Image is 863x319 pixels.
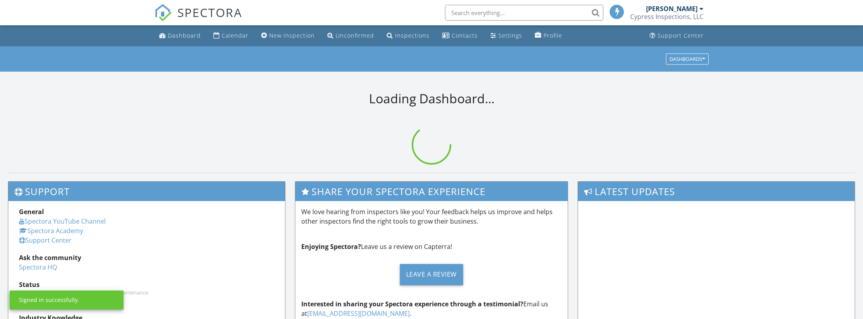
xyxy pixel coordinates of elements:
a: Settings [487,28,525,43]
div: Inspections [395,32,430,39]
a: SPECTORA [154,11,242,27]
p: Email us at . [301,299,561,318]
img: The Best Home Inspection Software - Spectora [154,4,172,21]
a: Profile [532,28,565,43]
div: Ask the community [19,253,274,262]
a: [EMAIL_ADDRESS][DOMAIN_NAME] [307,309,410,318]
div: Dashboards [669,56,705,62]
div: Signed in successfully. [19,296,79,304]
div: Check system performance and scheduled maintenance. [19,289,274,296]
div: Support Center [658,32,704,39]
strong: Interested in sharing your Spectora experience through a testimonial? [301,300,523,308]
p: Leave us a review on Capterra! [301,242,561,251]
div: New Inspection [269,32,315,39]
a: Dashboard [156,28,204,43]
h3: Support [8,182,285,201]
a: Spectora YouTube Channel [19,217,106,226]
strong: Enjoying Spectora? [301,242,361,251]
div: Settings [498,32,522,39]
a: Unconfirmed [324,28,377,43]
a: Inspections [384,28,433,43]
p: We love hearing from inspectors like you! Your feedback helps us improve and helps other inspecto... [301,207,561,226]
a: Support Center [646,28,707,43]
a: New Inspection [258,28,318,43]
div: Profile [544,32,562,39]
div: Status [19,280,274,289]
div: Calendar [222,32,249,39]
span: SPECTORA [177,4,242,21]
button: Dashboards [666,53,709,65]
div: Cypress Inspections, LLC [630,13,703,21]
div: Leave a Review [400,264,463,285]
div: Dashboard [168,32,201,39]
a: Spectora HQ [19,263,57,272]
h3: Latest Updates [578,182,855,201]
a: Leave a Review [301,258,561,291]
h3: Share Your Spectora Experience [295,182,567,201]
a: Calendar [210,28,252,43]
a: Contacts [439,28,481,43]
div: Contacts [452,32,478,39]
a: Spectora Academy [19,226,83,235]
strong: General [19,207,44,216]
a: Support Center [19,236,72,245]
input: Search everything... [445,5,603,21]
div: [PERSON_NAME] [646,5,698,13]
div: Unconfirmed [336,32,374,39]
